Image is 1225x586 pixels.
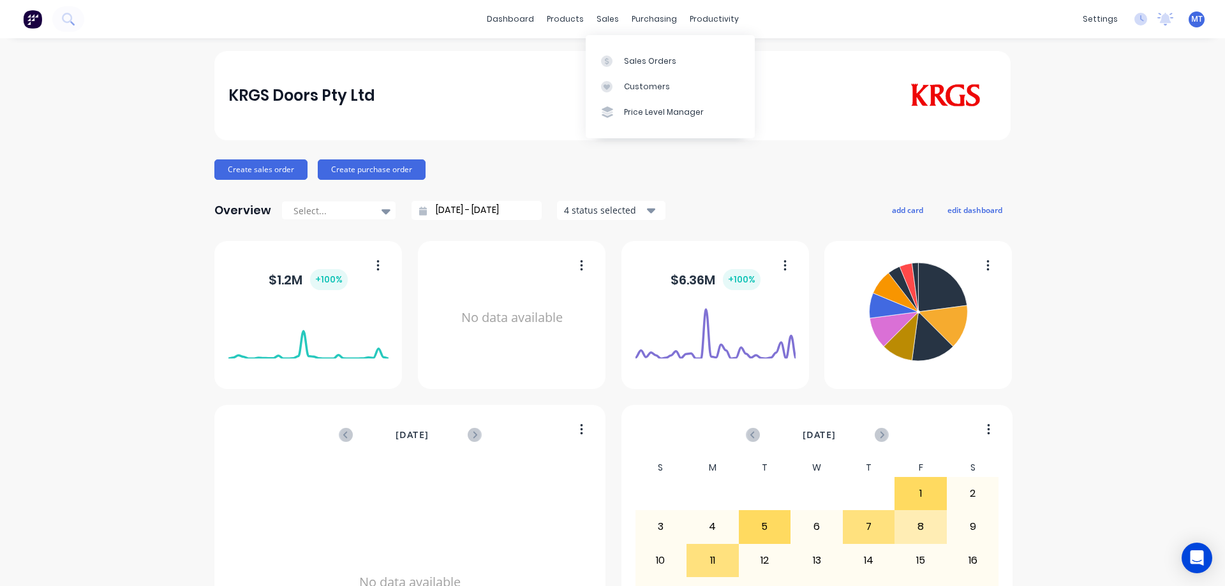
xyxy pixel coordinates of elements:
[228,83,375,108] div: KRGS Doors Pty Ltd
[895,545,946,576] div: 15
[843,458,895,477] div: T
[635,511,687,543] div: 3
[590,10,625,29] div: sales
[947,478,999,509] div: 2
[884,201,932,218] button: add card
[586,74,755,99] a: Customers
[939,201,1011,218] button: edit dashboard
[671,269,761,290] div: $ 6.36M
[739,545,791,576] div: 12
[214,159,308,180] button: Create sales order
[687,511,738,543] div: 4
[803,428,836,442] span: [DATE]
[624,55,676,67] div: Sales Orders
[310,269,348,290] div: + 100 %
[480,10,540,29] a: dashboard
[318,159,426,180] button: Create purchase order
[635,458,687,477] div: S
[625,10,683,29] div: purchasing
[586,48,755,73] a: Sales Orders
[624,81,670,92] div: Customers
[214,198,271,223] div: Overview
[540,10,590,29] div: products
[1076,10,1124,29] div: settings
[739,458,791,477] div: T
[723,269,761,290] div: + 100 %
[947,545,999,576] div: 16
[843,511,895,543] div: 7
[1191,13,1203,25] span: MT
[687,545,738,576] div: 11
[557,201,665,220] button: 4 status selected
[269,269,348,290] div: $ 1.2M
[396,428,429,442] span: [DATE]
[687,458,739,477] div: M
[895,478,946,509] div: 1
[635,545,687,576] div: 10
[586,99,755,125] a: Price Level Manager
[683,10,745,29] div: productivity
[791,458,843,477] div: W
[1182,543,1212,573] div: Open Intercom Messenger
[739,511,791,543] div: 5
[23,10,42,29] img: Factory
[624,106,704,118] div: Price Level Manager
[895,458,947,477] div: F
[843,545,895,576] div: 14
[791,511,842,543] div: 6
[791,545,842,576] div: 13
[947,458,999,477] div: S
[564,203,644,217] div: 4 status selected
[947,511,999,543] div: 9
[907,84,983,108] img: KRGS Doors Pty Ltd
[432,258,592,378] div: No data available
[895,511,946,543] div: 8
